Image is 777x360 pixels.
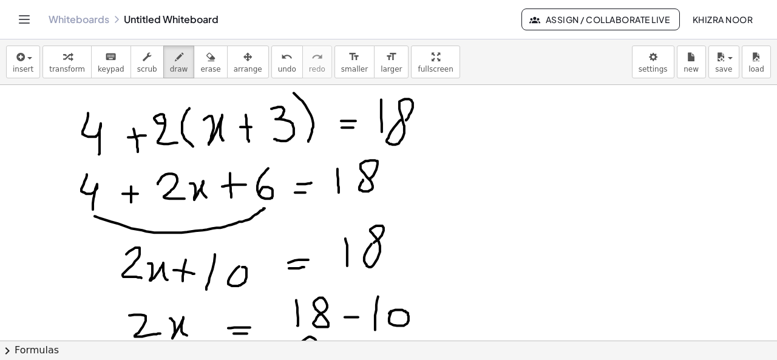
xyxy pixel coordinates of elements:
i: format_size [385,50,397,64]
i: format_size [348,50,360,64]
button: settings [632,46,674,78]
button: fullscreen [411,46,460,78]
button: arrange [227,46,269,78]
span: erase [200,65,220,73]
span: arrange [234,65,262,73]
i: undo [281,50,293,64]
button: erase [194,46,227,78]
span: save [715,65,732,73]
span: load [748,65,764,73]
button: new [677,46,706,78]
button: keyboardkeypad [91,46,131,78]
button: save [708,46,739,78]
span: transform [49,65,85,73]
button: Assign / Collaborate Live [521,8,680,30]
span: insert [13,65,33,73]
button: redoredo [302,46,332,78]
span: scrub [137,65,157,73]
i: keyboard [105,50,117,64]
button: draw [163,46,195,78]
span: settings [639,65,668,73]
button: scrub [131,46,164,78]
button: format_sizelarger [374,46,409,78]
span: redo [309,65,325,73]
button: Khizra Noor [682,8,762,30]
button: undoundo [271,46,303,78]
span: undo [278,65,296,73]
span: Assign / Collaborate Live [532,14,670,25]
span: draw [170,65,188,73]
span: new [684,65,699,73]
span: larger [381,65,402,73]
span: smaller [341,65,368,73]
span: Khizra Noor [692,14,753,25]
button: Toggle navigation [15,10,34,29]
i: redo [311,50,323,64]
button: insert [6,46,40,78]
button: format_sizesmaller [334,46,375,78]
button: load [742,46,771,78]
a: Whiteboards [49,13,109,25]
span: keypad [98,65,124,73]
button: transform [42,46,92,78]
span: fullscreen [418,65,453,73]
